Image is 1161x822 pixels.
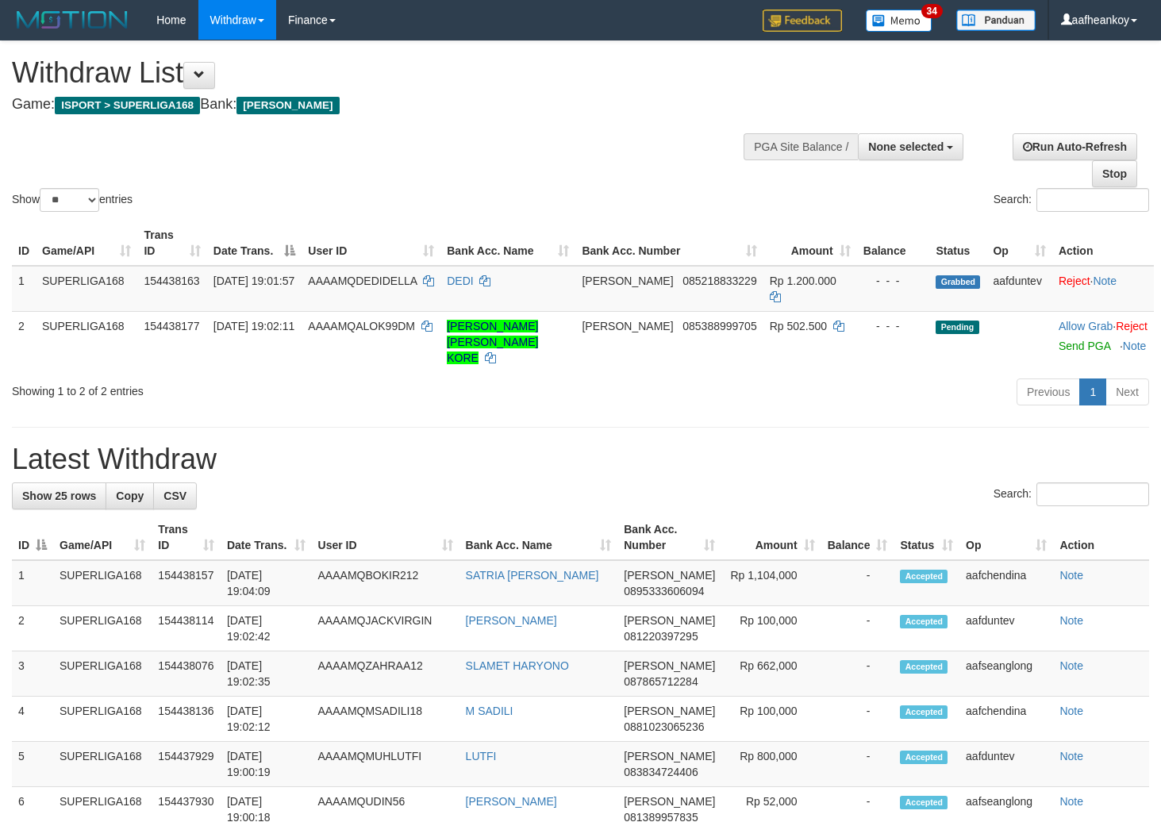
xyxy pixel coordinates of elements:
td: - [821,742,894,787]
td: 1 [12,266,36,312]
th: Status: activate to sort column ascending [894,515,959,560]
div: - - - [863,273,924,289]
td: 1 [12,560,53,606]
span: Pending [936,321,978,334]
span: [PERSON_NAME] [624,614,715,627]
td: 154438157 [152,560,221,606]
th: Bank Acc. Name: activate to sort column ascending [459,515,618,560]
th: Op: activate to sort column ascending [986,221,1051,266]
span: ISPORT > SUPERLIGA168 [55,97,200,114]
a: Allow Grab [1059,320,1113,332]
td: 154437929 [152,742,221,787]
td: Rp 800,000 [721,742,821,787]
input: Search: [1036,482,1149,506]
th: Trans ID: activate to sort column ascending [152,515,221,560]
span: Accepted [900,660,948,674]
label: Search: [994,188,1149,212]
td: [DATE] 19:02:35 [221,651,312,697]
td: aafchendina [959,560,1053,606]
td: aafseanglong [959,651,1053,697]
span: · [1059,320,1116,332]
img: Feedback.jpg [763,10,842,32]
th: Date Trans.: activate to sort column descending [207,221,302,266]
td: 2 [12,311,36,372]
a: Send PGA [1059,340,1110,352]
span: [PERSON_NAME] [582,275,673,287]
img: panduan.png [956,10,1036,31]
th: Balance [857,221,930,266]
span: Rp 502.500 [770,320,827,332]
span: AAAAMQALOK99DM [308,320,415,332]
td: AAAAMQBOKIR212 [312,560,459,606]
td: SUPERLIGA168 [53,697,152,742]
span: Accepted [900,570,948,583]
input: Search: [1036,188,1149,212]
label: Search: [994,482,1149,506]
td: aafduntev [986,266,1051,312]
a: [PERSON_NAME] [466,614,557,627]
td: - [821,560,894,606]
span: Copy 083834724406 to clipboard [624,766,698,778]
td: [DATE] 19:02:12 [221,697,312,742]
td: 154438114 [152,606,221,651]
span: [PERSON_NAME] [624,569,715,582]
span: 34 [921,4,943,18]
span: [PERSON_NAME] [236,97,339,114]
a: Note [1059,659,1083,672]
span: Accepted [900,615,948,628]
td: AAAAMQMUHLUTFI [312,742,459,787]
a: Reject [1059,275,1090,287]
th: Trans ID: activate to sort column ascending [137,221,206,266]
td: SUPERLIGA168 [53,606,152,651]
td: AAAAMQZAHRAA12 [312,651,459,697]
td: aafduntev [959,606,1053,651]
a: Run Auto-Refresh [1013,133,1137,160]
td: 154438136 [152,697,221,742]
td: SUPERLIGA168 [53,742,152,787]
h4: Game: Bank: [12,97,758,113]
th: Action [1052,221,1154,266]
td: [DATE] 19:00:19 [221,742,312,787]
td: SUPERLIGA168 [36,311,137,372]
a: Show 25 rows [12,482,106,509]
span: [PERSON_NAME] [582,320,673,332]
span: [PERSON_NAME] [624,705,715,717]
th: Game/API: activate to sort column ascending [36,221,137,266]
th: Bank Acc. Number: activate to sort column ascending [617,515,721,560]
td: AAAAMQMSADILI18 [312,697,459,742]
td: [DATE] 19:02:42 [221,606,312,651]
td: · [1052,311,1154,372]
span: CSV [163,490,186,502]
td: - [821,651,894,697]
a: LUTFI [466,750,497,762]
span: None selected [868,140,944,153]
div: Showing 1 to 2 of 2 entries [12,377,472,399]
a: Reject [1116,320,1148,332]
td: Rp 100,000 [721,606,821,651]
span: Copy 085388999705 to clipboard [682,320,756,332]
span: Copy 087865712284 to clipboard [624,675,698,688]
a: Note [1059,795,1083,808]
h1: Latest Withdraw [12,444,1149,475]
span: Accepted [900,796,948,809]
th: Date Trans.: activate to sort column ascending [221,515,312,560]
th: Game/API: activate to sort column ascending [53,515,152,560]
td: SUPERLIGA168 [53,651,152,697]
a: M SADILI [466,705,513,717]
a: Note [1093,275,1117,287]
div: - - - [863,318,924,334]
a: [PERSON_NAME] [466,795,557,808]
a: Previous [1017,378,1080,405]
td: 5 [12,742,53,787]
span: [PERSON_NAME] [624,750,715,762]
span: Copy 081220397295 to clipboard [624,630,698,643]
th: Balance: activate to sort column ascending [821,515,894,560]
span: Accepted [900,705,948,719]
a: Note [1059,614,1083,627]
td: Rp 662,000 [721,651,821,697]
td: aafchendina [959,697,1053,742]
td: Rp 1,104,000 [721,560,821,606]
a: [PERSON_NAME] [PERSON_NAME] KORE [447,320,538,364]
div: PGA Site Balance / [744,133,858,160]
td: Rp 100,000 [721,697,821,742]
